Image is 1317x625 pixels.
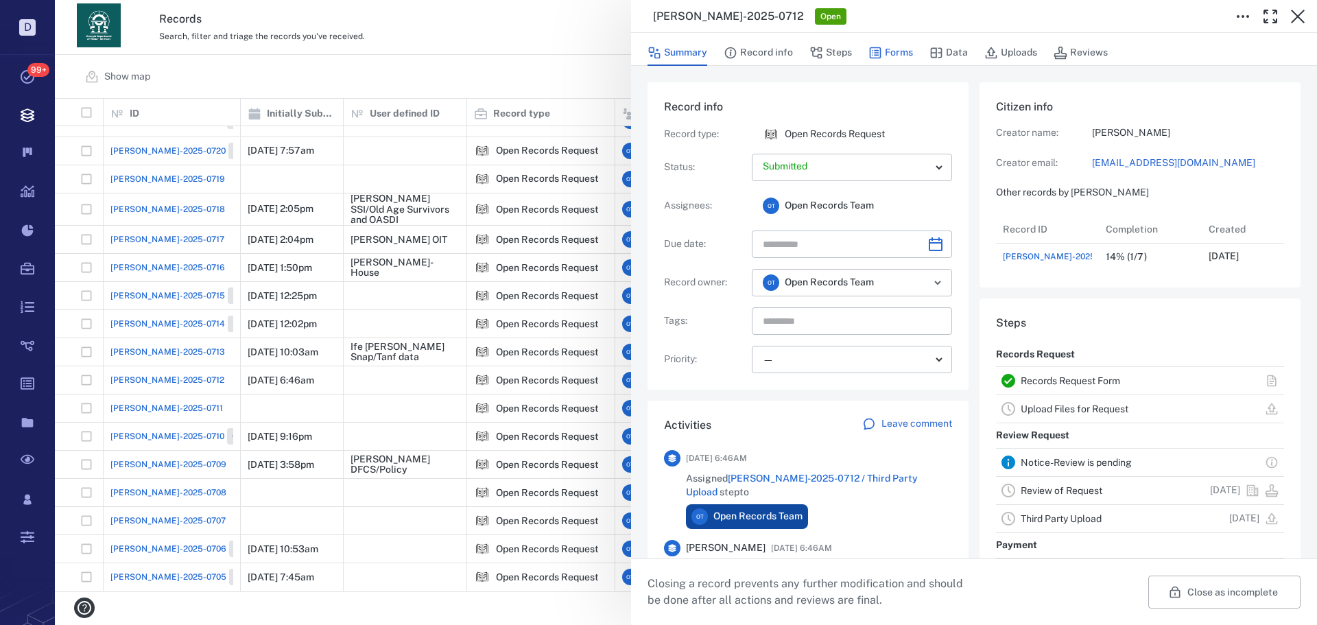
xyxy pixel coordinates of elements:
p: Closing a record prevents any further modification and should be done after all actions and revie... [648,576,974,609]
span: Open Records Team [713,510,803,523]
p: [DATE] [1229,512,1259,526]
button: Close [1284,3,1312,30]
h6: Activities [664,417,711,434]
div: 14% (1/7) [1106,252,1147,262]
span: 99+ [27,63,49,77]
p: Assignees : [664,199,746,213]
p: Records Request [996,342,1075,367]
div: Completion [1106,210,1158,248]
p: Status : [664,161,746,174]
button: Toggle Fullscreen [1257,3,1284,30]
img: icon Open Records Request [763,126,779,143]
a: Leave comment [862,417,952,434]
h6: Citizen info [996,99,1284,115]
p: [PERSON_NAME] [1092,126,1284,140]
p: Creator email: [996,156,1092,170]
span: Open Records Team [785,199,874,213]
span: Help [31,10,59,22]
span: Open Records Team [785,276,874,290]
div: Citizen infoCreator name:[PERSON_NAME]Creator email:[EMAIL_ADDRESS][DOMAIN_NAME]Other records by ... [980,82,1301,298]
div: Record ID [996,215,1099,243]
div: Created [1209,210,1246,248]
div: O T [763,198,779,214]
button: Forms [868,40,913,66]
p: Record owner : [664,276,746,290]
p: D [19,19,36,36]
div: O T [763,274,779,291]
div: Record ID [1003,210,1047,248]
div: Open Records Request [763,126,779,143]
span: [DATE] 6:46AM [686,450,747,467]
a: Third Party Upload [1021,513,1102,524]
button: Close as incomplete [1148,576,1301,609]
button: Record info [724,40,793,66]
span: [PERSON_NAME] [686,541,766,555]
div: Created [1202,215,1305,243]
a: Notice-Review is pending [1021,457,1132,468]
a: [PERSON_NAME]-2025-0712 [1003,250,1117,263]
span: Assigned step to [686,472,952,499]
span: Open [818,11,844,23]
button: Data [929,40,968,66]
p: Submitted [763,160,930,174]
p: Due date : [664,237,746,251]
div: Record infoRecord type:icon Open Records RequestOpen Records RequestStatus:Assignees:OTOpen Recor... [648,82,969,401]
p: Creator name: [996,126,1092,140]
p: Review Request [996,423,1069,448]
p: Other records by [PERSON_NAME] [996,186,1284,200]
button: Toggle to Edit Boxes [1229,3,1257,30]
button: Open [928,273,947,292]
div: — [763,352,930,368]
p: Leave comment [881,417,952,431]
button: Steps [809,40,852,66]
p: Tags : [664,314,746,328]
p: Record type : [664,128,746,141]
h6: Record info [664,99,952,115]
span: [DATE] 6:46AM [771,540,832,556]
p: Priority : [664,353,746,366]
a: Upload Files for Request [1021,403,1128,414]
button: Uploads [984,40,1037,66]
p: Open Records Request [785,128,885,141]
button: Choose date [922,231,949,258]
h3: [PERSON_NAME]-2025-0712 [653,8,804,25]
h6: Steps [996,315,1284,331]
a: [PERSON_NAME]-2025-0712 / Third Party Upload [686,473,918,497]
button: Summary [648,40,707,66]
p: [DATE] [1209,250,1239,263]
button: Reviews [1054,40,1108,66]
p: Payment [996,533,1037,558]
a: Review of Request [1021,485,1102,496]
a: Records Request Form [1021,375,1120,386]
div: O T [691,508,708,525]
a: [EMAIL_ADDRESS][DOMAIN_NAME] [1092,156,1284,170]
p: [DATE] [1210,484,1240,497]
div: Completion [1099,215,1202,243]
